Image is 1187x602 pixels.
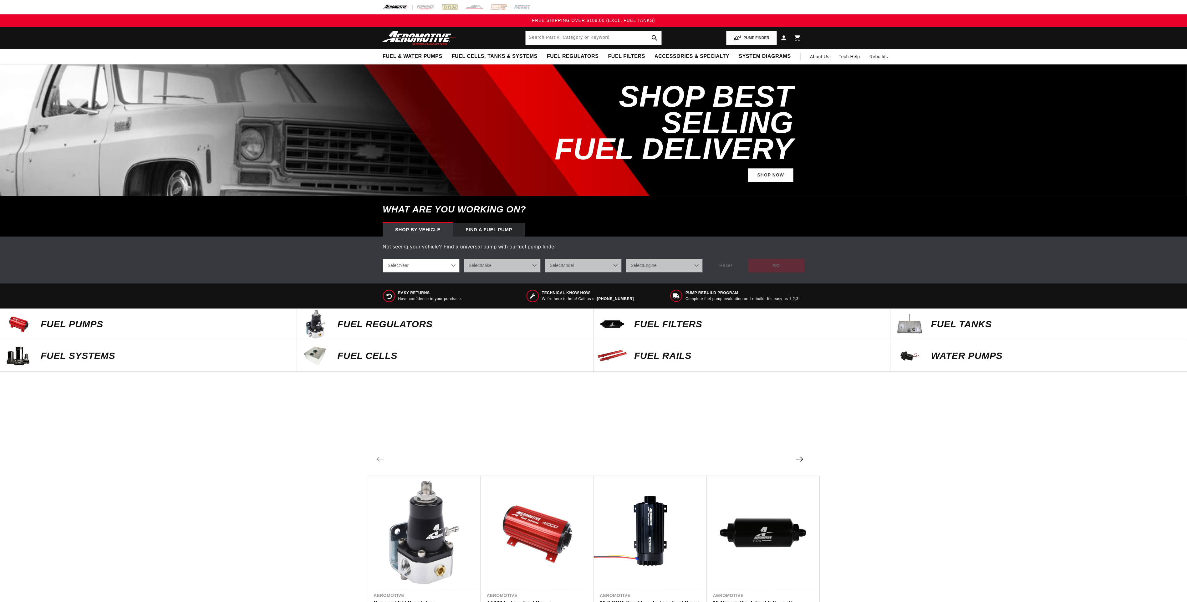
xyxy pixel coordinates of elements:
span: Fuel Filters [608,53,645,60]
p: FUEL FILTERS [634,319,884,329]
select: Make [464,259,541,273]
img: FUEL REGULATORS [300,309,331,340]
button: Next slide [792,452,806,466]
select: Engine [626,259,703,273]
img: Aeromotive [380,31,459,45]
img: Fuel Tanks [894,309,925,340]
span: About Us [810,54,829,59]
h2: Best Selling Products [367,451,820,466]
h6: What are you working on? [367,196,820,223]
h2: SHOP BEST SELLING FUEL DELIVERY [526,83,793,162]
span: Tech Help [839,53,860,60]
span: Fuel & Water Pumps [383,53,442,60]
p: FUEL REGULATORS [338,319,587,329]
summary: Tech Help [834,49,865,64]
img: FUEL FILTERS [597,309,628,340]
select: Model [545,259,622,273]
summary: Rebuilds [865,49,893,64]
div: Shop by vehicle [383,223,453,237]
span: Rebuilds [869,53,888,60]
img: FUEL Rails [597,340,628,371]
span: System Diagrams [739,53,791,60]
img: FUEL Cells [300,340,331,371]
p: Water Pumps [931,351,1181,360]
p: Complete fuel pump evaluation and rebuild. It's easy as 1,2,3! [685,296,800,302]
button: search button [648,31,661,45]
summary: Fuel Regulators [542,49,603,64]
img: Water Pumps [894,340,925,371]
span: Accessories & Specialty [655,53,729,60]
p: Fuel Pumps [41,319,290,329]
span: Easy Returns [398,290,462,296]
img: Fuel Pumps [3,309,34,340]
input: Search by Part Number, Category or Keyword [526,31,661,45]
a: FUEL REGULATORS FUEL REGULATORS [297,309,594,340]
a: Shop Now [748,168,793,182]
button: PUMP FINDER [726,31,777,45]
a: fuel pump finder [517,244,556,249]
button: Previous slide [373,452,387,466]
a: FUEL Rails FUEL Rails [593,340,890,372]
summary: Fuel & Water Pumps [378,49,447,64]
a: [PHONE_NUMBER] [597,297,634,301]
select: Year [383,259,460,273]
span: Pump Rebuild program [685,290,800,296]
summary: Fuel Cells, Tanks & Systems [447,49,542,64]
span: Technical Know How [542,290,634,296]
p: FUEL Cells [338,351,587,360]
summary: Fuel Filters [603,49,650,64]
p: Have confidence in your purchase. [398,296,462,302]
p: Not seeing your vehicle? Find a universal pump with our [383,243,804,251]
p: We’re here to help! Call us on [542,296,634,302]
span: FREE SHIPPING OVER $109.00 (EXCL. FUEL TANKS) [532,18,655,23]
p: Fuel Systems [41,351,290,360]
a: FUEL FILTERS FUEL FILTERS [593,309,890,340]
span: Fuel Regulators [547,53,599,60]
a: About Us [805,49,834,64]
p: FUEL Rails [634,351,884,360]
summary: Accessories & Specialty [650,49,734,64]
a: FUEL Cells FUEL Cells [297,340,594,372]
p: Fuel Tanks [931,319,1181,329]
img: Fuel Systems [3,340,34,371]
summary: System Diagrams [734,49,795,64]
div: Find a Fuel Pump [453,223,525,237]
span: Fuel Cells, Tanks & Systems [452,53,537,60]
